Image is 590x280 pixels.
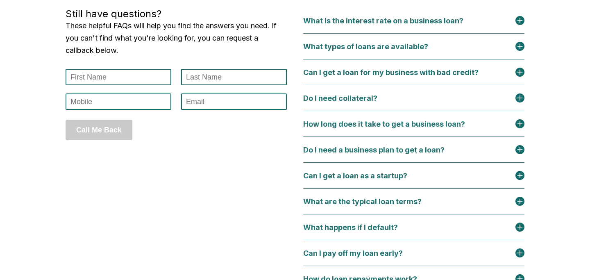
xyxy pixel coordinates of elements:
div: Do I need a business plan to get a loan? [303,146,454,154]
div: What are the typical loan terms? [303,197,431,206]
h4: Still have questions? [66,8,287,20]
img: plus [515,68,524,77]
img: plus [515,223,524,232]
div: Can I get a loan for my business with bad credit? [303,68,488,77]
input: Mobile [66,93,171,110]
div: How long does it take to get a business loan? [303,120,475,128]
p: These helpful FAQs will help you find the answers you need. If you can't find what you're looking... [66,20,287,57]
img: plus [515,197,524,206]
img: plus [515,16,524,25]
div: Can I get a loan as a startup? [303,171,417,180]
img: plus [515,93,524,102]
div: Do I need collateral? [303,94,387,102]
img: plus [515,171,524,180]
img: plus [515,119,524,128]
div: Can I pay off my loan early? [303,249,413,257]
input: Email [181,93,287,110]
input: Last Name [181,69,287,85]
img: plus [515,248,524,257]
img: plus [515,145,524,154]
div: What types of loans are available? [303,42,438,51]
img: plus [515,42,524,51]
div: What happens if I default? [303,223,408,232]
button: Call Me Back [66,120,132,140]
input: First Name [66,69,171,85]
div: What is the interest rate on a business loan? [303,16,473,25]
